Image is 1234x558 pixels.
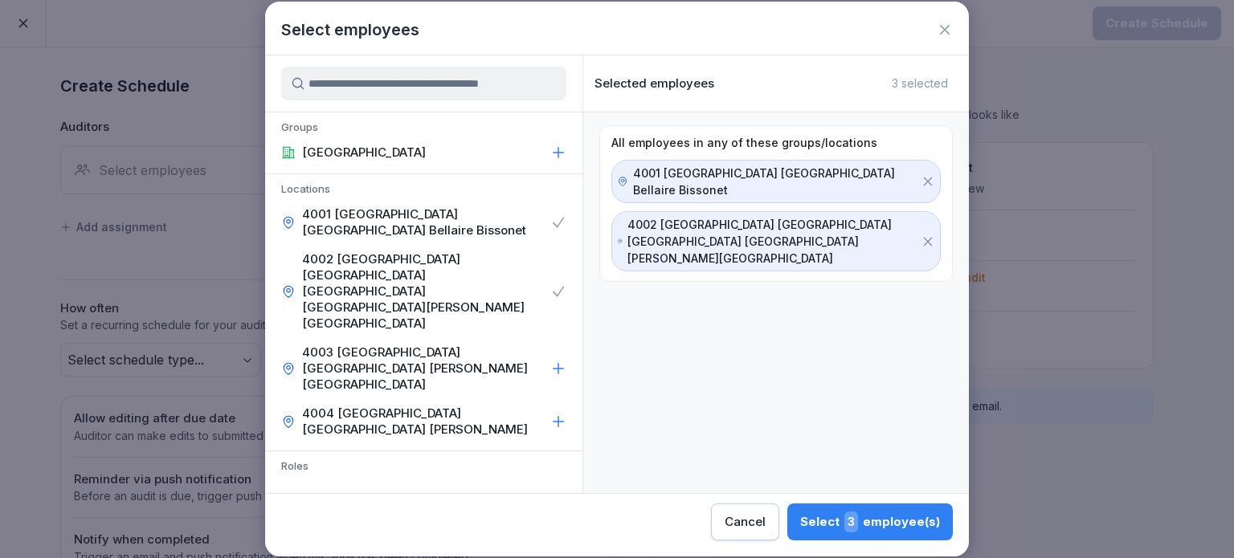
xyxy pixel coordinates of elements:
[725,513,766,531] div: Cancel
[302,251,544,332] p: 4002 [GEOGRAPHIC_DATA] [GEOGRAPHIC_DATA] [GEOGRAPHIC_DATA] [GEOGRAPHIC_DATA][PERSON_NAME][GEOGRAP...
[265,182,582,200] p: Locations
[595,76,714,91] p: Selected employees
[265,120,582,138] p: Groups
[265,459,582,477] p: Roles
[281,18,419,42] h1: Select employees
[787,503,953,540] button: Select3employee(s)
[844,511,858,532] span: 3
[892,76,948,91] p: 3 selected
[633,165,916,198] p: 4001 [GEOGRAPHIC_DATA] [GEOGRAPHIC_DATA] Bellaire Bissonet
[302,344,544,393] p: 4003 [GEOGRAPHIC_DATA] [GEOGRAPHIC_DATA] [PERSON_NAME][GEOGRAPHIC_DATA]
[302,206,544,238] p: 4001 [GEOGRAPHIC_DATA] [GEOGRAPHIC_DATA] Bellaire Bissonet
[800,511,940,532] div: Select employee(s)
[302,405,544,438] p: 4004 [GEOGRAPHIC_DATA] [GEOGRAPHIC_DATA] [PERSON_NAME]
[302,145,426,161] p: [GEOGRAPHIC_DATA]
[611,136,877,150] p: All employees in any of these groups/locations
[627,216,916,267] p: 4002 [GEOGRAPHIC_DATA] [GEOGRAPHIC_DATA] [GEOGRAPHIC_DATA] [GEOGRAPHIC_DATA][PERSON_NAME][GEOGRAP...
[711,503,779,540] button: Cancel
